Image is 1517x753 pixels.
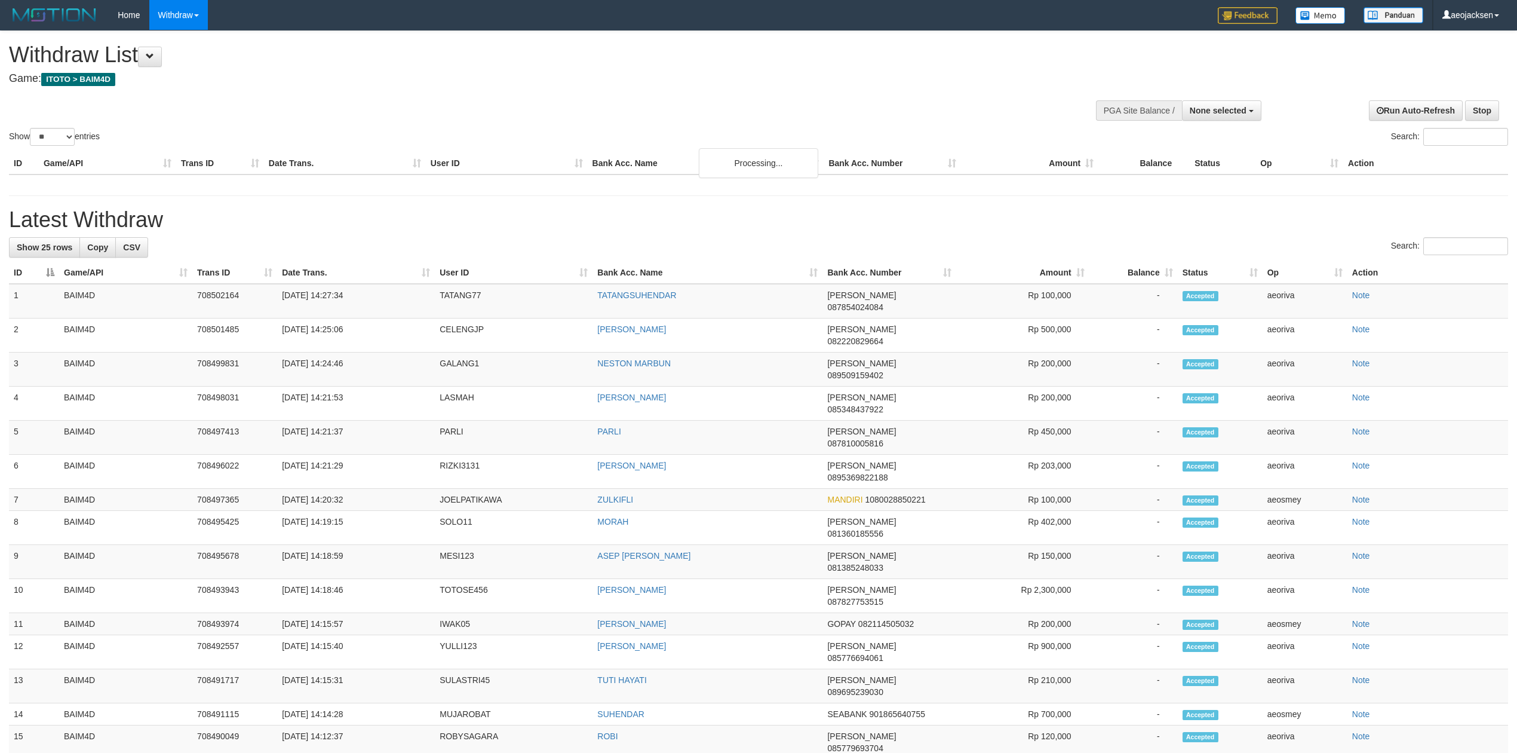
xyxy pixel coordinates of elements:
[592,262,822,284] th: Bank Acc. Name: activate to sort column ascending
[597,427,621,436] a: PARLI
[277,511,435,545] td: [DATE] 14:19:15
[597,495,633,504] a: ZULKIFLI
[597,585,666,595] a: [PERSON_NAME]
[9,455,59,489] td: 6
[1352,731,1370,741] a: Note
[9,703,59,726] td: 14
[1263,319,1347,353] td: aeoriva
[956,613,1089,635] td: Rp 200,000
[1263,635,1347,669] td: aeoriva
[1263,613,1347,635] td: aeosmey
[827,473,888,482] span: Copy 0895369822188 to clipboard
[59,703,192,726] td: BAIM4D
[1089,635,1178,669] td: -
[277,579,435,613] td: [DATE] 14:18:46
[1369,100,1463,121] a: Run Auto-Refresh
[192,262,277,284] th: Trans ID: activate to sort column ascending
[1183,732,1218,742] span: Accepted
[192,613,277,635] td: 708493974
[59,421,192,455] td: BAIM4D
[1089,489,1178,511] td: -
[956,635,1089,669] td: Rp 900,000
[39,152,176,175] th: Game/API
[1263,284,1347,319] td: aeoriva
[597,675,646,685] a: TUTI HAYATI
[9,669,59,703] td: 13
[827,731,896,741] span: [PERSON_NAME]
[277,455,435,489] td: [DATE] 14:21:29
[870,709,925,719] span: Copy 901865640755 to clipboard
[192,635,277,669] td: 708492557
[277,387,435,421] td: [DATE] 14:21:53
[435,284,592,319] td: TATANG77
[9,284,59,319] td: 1
[59,669,192,703] td: BAIM4D
[277,319,435,353] td: [DATE] 14:25:06
[827,687,883,697] span: Copy 089695239030 to clipboard
[1423,237,1508,255] input: Search:
[9,319,59,353] td: 2
[1183,586,1218,596] span: Accepted
[41,73,115,86] span: ITOTO > BAIM4D
[9,43,999,67] h1: Withdraw List
[59,635,192,669] td: BAIM4D
[9,613,59,635] td: 11
[277,669,435,703] td: [DATE] 14:15:31
[59,387,192,421] td: BAIM4D
[277,489,435,511] td: [DATE] 14:20:32
[827,619,855,629] span: GOPAY
[1096,100,1182,121] div: PGA Site Balance /
[9,387,59,421] td: 4
[9,421,59,455] td: 5
[59,319,192,353] td: BAIM4D
[956,511,1089,545] td: Rp 402,000
[1183,518,1218,528] span: Accepted
[827,551,896,561] span: [PERSON_NAME]
[1183,393,1218,403] span: Accepted
[1089,284,1178,319] td: -
[1343,152,1508,175] th: Action
[1183,461,1218,472] span: Accepted
[1352,641,1370,651] a: Note
[1263,421,1347,455] td: aeoriva
[588,152,824,175] th: Bank Acc. Name
[277,262,435,284] th: Date Trans.: activate to sort column ascending
[192,545,277,579] td: 708495678
[597,290,676,300] a: TATANGSUHENDAR
[1352,290,1370,300] a: Note
[1391,237,1508,255] label: Search:
[827,709,867,719] span: SEABANK
[9,152,39,175] th: ID
[822,262,956,284] th: Bank Acc. Number: activate to sort column ascending
[435,421,592,455] td: PARLI
[264,152,426,175] th: Date Trans.
[1183,710,1218,720] span: Accepted
[59,579,192,613] td: BAIM4D
[192,669,277,703] td: 708491717
[192,319,277,353] td: 708501485
[1423,128,1508,146] input: Search:
[956,421,1089,455] td: Rp 450,000
[1352,495,1370,504] a: Note
[597,461,666,470] a: [PERSON_NAME]
[277,613,435,635] td: [DATE] 14:15:57
[956,579,1089,613] td: Rp 2,300,000
[827,405,883,414] span: Copy 085348437922 to clipboard
[435,455,592,489] td: RIZKI3131
[956,545,1089,579] td: Rp 150,000
[9,6,100,24] img: MOTION_logo.png
[827,371,883,380] span: Copy 089509159402 to clipboard
[1190,106,1246,115] span: None selected
[277,421,435,455] td: [DATE] 14:21:37
[827,675,896,685] span: [PERSON_NAME]
[9,489,59,511] td: 7
[192,579,277,613] td: 708493943
[961,152,1098,175] th: Amount
[59,545,192,579] td: BAIM4D
[1089,669,1178,703] td: -
[176,152,264,175] th: Trans ID
[277,284,435,319] td: [DATE] 14:27:34
[1263,262,1347,284] th: Op: activate to sort column ascending
[827,325,896,334] span: [PERSON_NAME]
[827,302,883,312] span: Copy 087854024084 to clipboard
